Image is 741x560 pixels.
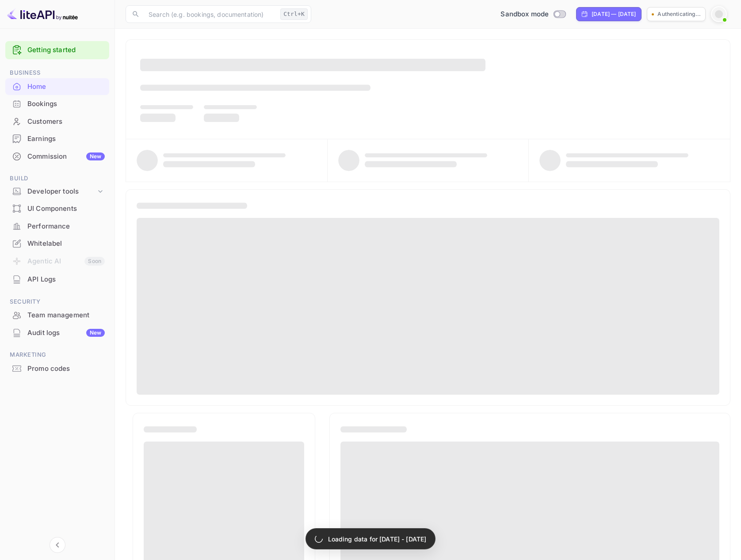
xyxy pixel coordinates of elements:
[27,187,96,197] div: Developer tools
[328,534,427,544] p: Loading data for [DATE] - [DATE]
[500,9,549,19] span: Sandbox mode
[50,537,65,553] button: Collapse navigation
[86,152,105,160] div: New
[27,117,105,127] div: Customers
[5,324,109,342] div: Audit logsNew
[497,9,569,19] div: Switch to Production mode
[5,218,109,234] a: Performance
[5,350,109,360] span: Marketing
[27,274,105,285] div: API Logs
[280,8,308,20] div: Ctrl+K
[5,95,109,112] a: Bookings
[5,200,109,217] a: UI Components
[5,324,109,341] a: Audit logsNew
[27,134,105,144] div: Earnings
[5,113,109,130] a: Customers
[5,130,109,148] div: Earnings
[27,221,105,232] div: Performance
[27,99,105,109] div: Bookings
[5,271,109,287] a: API Logs
[5,307,109,324] div: Team management
[27,328,105,338] div: Audit logs
[27,310,105,320] div: Team management
[7,7,78,21] img: LiteAPI logo
[27,204,105,214] div: UI Components
[5,307,109,323] a: Team management
[27,152,105,162] div: Commission
[5,235,109,251] a: Whitelabel
[5,297,109,307] span: Security
[5,95,109,113] div: Bookings
[27,45,105,55] a: Getting started
[5,218,109,235] div: Performance
[5,360,109,377] a: Promo codes
[5,271,109,288] div: API Logs
[5,130,109,147] a: Earnings
[5,184,109,199] div: Developer tools
[143,5,277,23] input: Search (e.g. bookings, documentation)
[5,68,109,78] span: Business
[5,174,109,183] span: Build
[27,82,105,92] div: Home
[657,10,701,18] p: Authenticating...
[592,10,636,18] div: [DATE] — [DATE]
[27,364,105,374] div: Promo codes
[5,78,109,95] a: Home
[5,148,109,164] a: CommissionNew
[5,148,109,165] div: CommissionNew
[5,41,109,59] div: Getting started
[27,239,105,249] div: Whitelabel
[86,329,105,337] div: New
